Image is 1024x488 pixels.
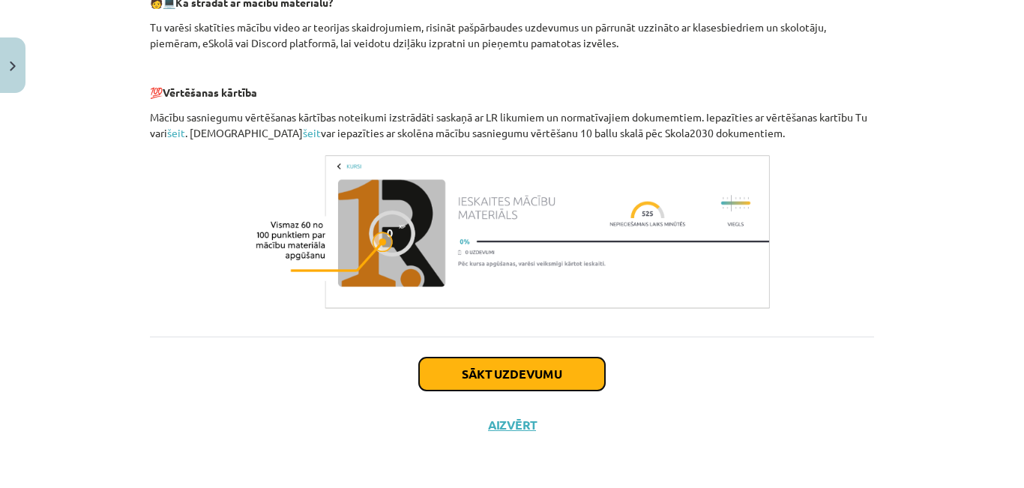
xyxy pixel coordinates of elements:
p: Tu varēsi skatīties mācību video ar teorijas skaidrojumiem, risināt pašpārbaudes uzdevumus un pār... [150,19,874,51]
p: Mācību sasniegumu vērtēšanas kārtības noteikumi izstrādāti saskaņā ar LR likumiem un normatīvajie... [150,109,874,141]
img: icon-close-lesson-0947bae3869378f0d4975bcd49f059093ad1ed9edebbc8119c70593378902aed.svg [10,61,16,71]
a: šeit [167,126,185,139]
button: Aizvērt [484,418,540,433]
p: 💯 [150,85,874,100]
button: Sākt uzdevumu [419,358,605,391]
a: šeit [303,126,321,139]
b: Vērtēšanas kārtība [163,85,257,99]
